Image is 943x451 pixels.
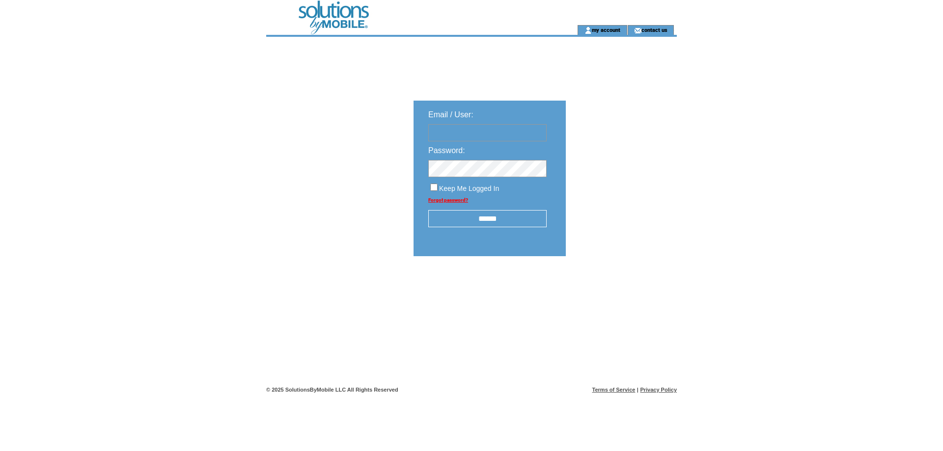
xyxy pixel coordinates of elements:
a: Forgot password? [428,197,468,203]
span: Keep Me Logged In [439,185,499,192]
a: Privacy Policy [640,387,677,393]
a: Terms of Service [592,387,636,393]
a: my account [592,27,620,33]
span: Email / User: [428,110,473,119]
a: contact us [641,27,667,33]
img: account_icon.gif [584,27,592,34]
img: transparent.png [594,281,643,293]
span: Password: [428,146,465,155]
img: contact_us_icon.gif [634,27,641,34]
span: | [637,387,638,393]
span: © 2025 SolutionsByMobile LLC All Rights Reserved [266,387,398,393]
